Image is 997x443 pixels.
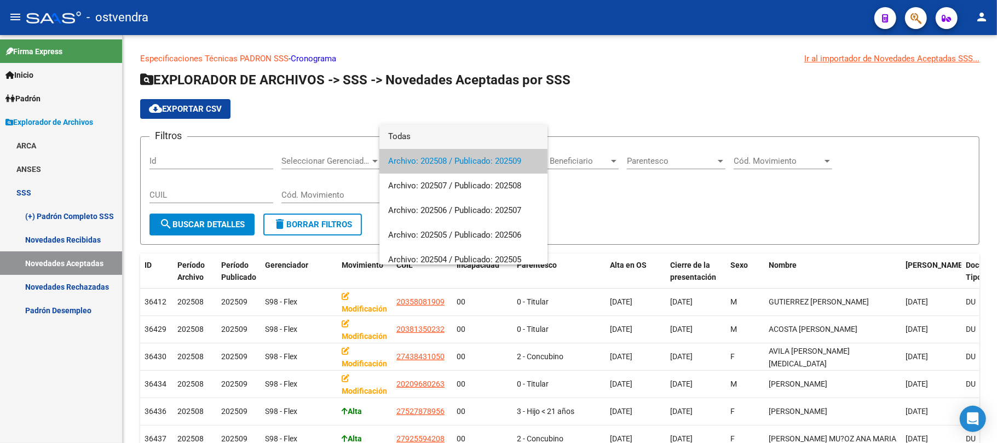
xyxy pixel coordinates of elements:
div: Open Intercom Messenger [960,406,986,432]
span: Archivo: 202504 / Publicado: 202505 [388,248,539,272]
span: Archivo: 202508 / Publicado: 202509 [388,149,539,174]
span: Archivo: 202505 / Publicado: 202506 [388,223,539,248]
span: Todas [388,124,539,149]
span: Archivo: 202507 / Publicado: 202508 [388,174,539,198]
span: Archivo: 202506 / Publicado: 202507 [388,198,539,223]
